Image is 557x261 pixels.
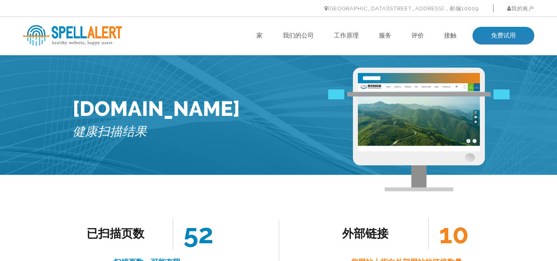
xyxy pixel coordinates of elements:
font: 52 [183,218,214,249]
font: 10 [439,218,469,249]
img: 免费网站分析 [358,83,480,151]
img: 免费网站分析 [353,68,485,191]
font: 健康扫描结果 [73,124,147,139]
img: 免费网站分析 [328,90,510,100]
font: 外部链接 [342,227,388,240]
font: 已扫描页数 [87,227,144,240]
font: [DOMAIN_NAME] [73,96,240,121]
